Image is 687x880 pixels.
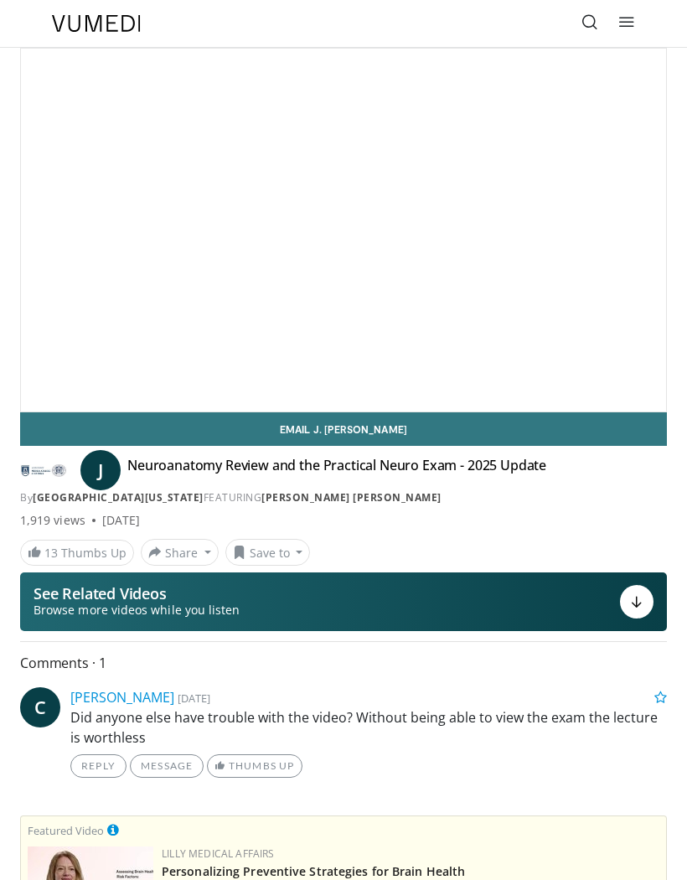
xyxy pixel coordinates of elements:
a: [PERSON_NAME] [70,688,174,707]
span: Browse more videos while you listen [34,602,240,619]
a: C [20,687,60,727]
p: See Related Videos [34,585,240,602]
a: Thumbs Up [207,754,302,778]
a: [PERSON_NAME] [PERSON_NAME] [261,490,442,505]
div: [DATE] [102,512,140,529]
button: Save to [225,539,311,566]
a: [GEOGRAPHIC_DATA][US_STATE] [33,490,204,505]
a: Personalizing Preventive Strategies for Brain Health [162,863,465,879]
small: [DATE] [178,691,210,706]
div: By FEATURING [20,490,667,505]
img: Medical College of Georgia - Augusta University [20,457,67,484]
small: Featured Video [28,823,104,838]
a: J [80,450,121,490]
a: Reply [70,754,127,778]
button: Share [141,539,219,566]
p: Did anyone else have trouble with the video? Without being able to view the exam the lecture is w... [70,707,667,748]
h4: Neuroanatomy Review and the Practical Neuro Exam - 2025 Update [127,457,546,484]
span: Comments 1 [20,652,667,674]
span: 13 [44,545,58,561]
a: Message [130,754,204,778]
img: VuMedi Logo [52,15,141,32]
a: Email J. [PERSON_NAME] [20,412,667,446]
video-js: Video Player [21,49,666,412]
button: See Related Videos Browse more videos while you listen [20,572,667,631]
a: 13 Thumbs Up [20,540,134,566]
span: 1,919 views [20,512,85,529]
a: Lilly Medical Affairs [162,846,275,861]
